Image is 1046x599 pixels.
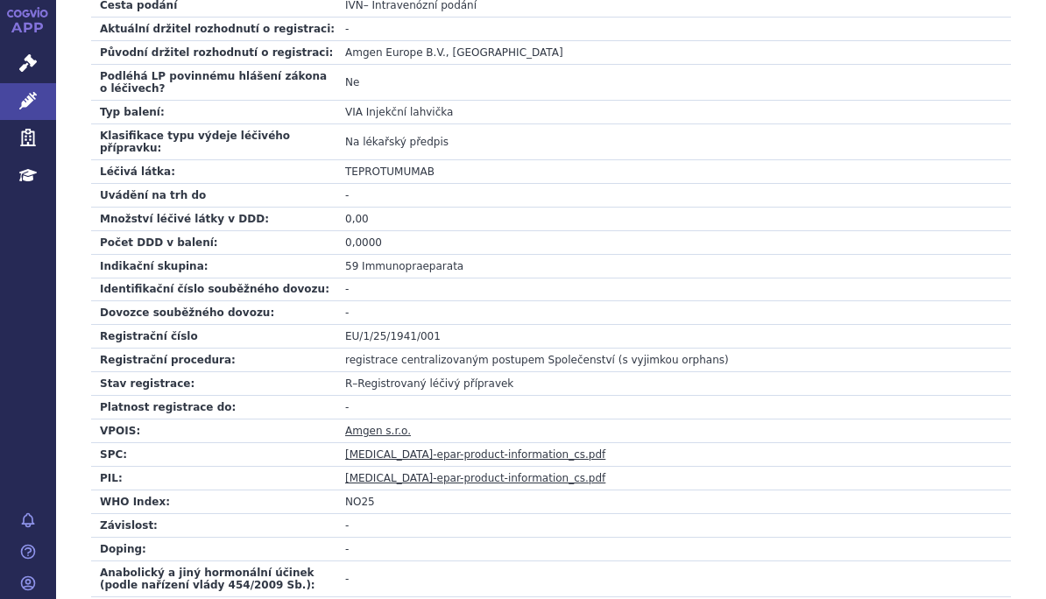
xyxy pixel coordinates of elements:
[91,123,336,159] td: Klasifikace typu výdeje léčivého přípravku:
[336,123,1011,159] td: Na lékařský předpis
[345,260,358,272] span: 59
[91,183,336,207] td: Uvádění na trh do
[91,514,336,538] td: Závislost:
[91,301,336,325] td: Dovozce souběžného dovozu:
[91,278,336,301] td: Identifikační číslo souběžného dovozu:
[336,325,1011,349] td: EU/1/25/1941/001
[91,467,336,490] td: PIL:
[336,17,1011,40] td: -
[345,448,605,461] a: [MEDICAL_DATA]-epar-product-information_cs.pdf
[336,490,1011,514] td: NO25
[345,106,363,118] span: VIA
[336,301,1011,325] td: -
[91,64,336,100] td: Podléhá LP povinnému hlášení zákona o léčivech?
[366,106,454,118] span: Injekční lahvička
[336,183,1011,207] td: -
[336,159,1011,183] td: TEPROTUMUMAB
[91,490,336,514] td: WHO Index:
[91,40,336,64] td: Původní držitel rozhodnutí o registraci:
[336,514,1011,538] td: -
[336,561,1011,597] td: -
[91,17,336,40] td: Aktuální držitel rozhodnutí o registraci:
[336,538,1011,561] td: -
[345,425,411,437] a: Amgen s.r.o.
[336,230,1011,254] td: 0,0000
[336,40,1011,64] td: Amgen Europe B.V., [GEOGRAPHIC_DATA]
[91,538,336,561] td: Doping:
[91,207,336,230] td: Množství léčivé látky v DDD:
[357,377,513,390] span: Registrovaný léčivý přípravek
[91,349,336,372] td: Registrační procedura:
[336,396,1011,419] td: -
[91,396,336,419] td: Platnost registrace do:
[91,159,336,183] td: Léčivá látka:
[91,100,336,123] td: Typ balení:
[91,372,336,396] td: Stav registrace:
[336,278,1011,301] td: -
[91,325,336,349] td: Registrační číslo
[91,230,336,254] td: Počet DDD v balení:
[336,372,1011,396] td: –
[336,64,1011,100] td: Ne
[345,472,605,484] a: [MEDICAL_DATA]-epar-product-information_cs.pdf
[362,260,463,272] span: Immunopraeparata
[91,419,336,443] td: VPOIS:
[91,561,336,597] td: Anabolický a jiný hormonální účinek (podle nařízení vlády 454/2009 Sb.):
[336,349,1011,372] td: registrace centralizovaným postupem Společenství (s vyjimkou orphans)
[345,213,369,225] span: 0,00
[345,377,352,390] span: R
[91,443,336,467] td: SPC:
[91,254,336,278] td: Indikační skupina:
